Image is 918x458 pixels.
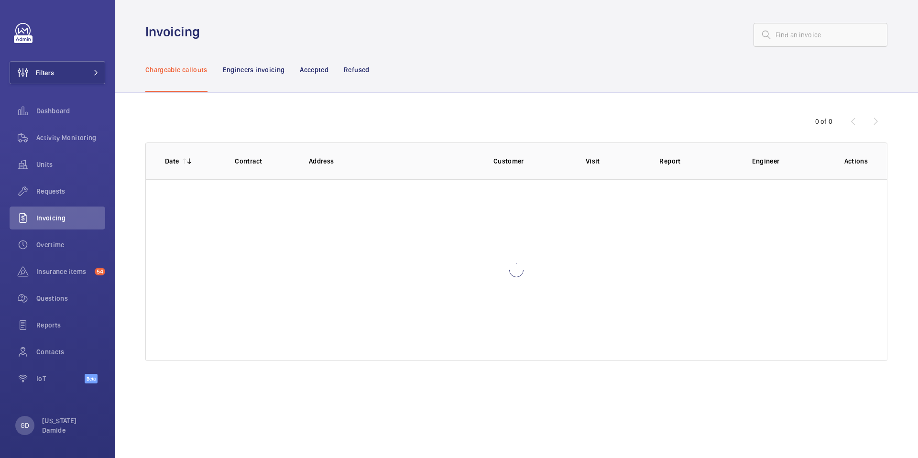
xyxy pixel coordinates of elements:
p: Address [309,156,478,166]
p: Date [165,156,179,166]
p: Visit [586,156,644,166]
span: Activity Monitoring [36,133,105,142]
p: Refused [344,65,369,75]
span: Dashboard [36,106,105,116]
p: Contract [235,156,293,166]
span: Requests [36,186,105,196]
button: Filters [10,61,105,84]
p: GD [21,421,29,430]
h1: Invoicing [145,23,206,41]
input: Find an invoice [754,23,887,47]
p: [US_STATE] Damide [42,416,99,435]
span: 54 [95,268,105,275]
span: Contacts [36,347,105,357]
span: Units [36,160,105,169]
p: Chargeable callouts [145,65,208,75]
span: Insurance items [36,267,91,276]
span: Invoicing [36,213,105,223]
span: Filters [36,68,54,77]
span: IoT [36,374,85,383]
div: 0 of 0 [815,117,832,126]
span: Reports [36,320,105,330]
span: Overtime [36,240,105,250]
p: Report [659,156,736,166]
p: Actions [844,156,868,166]
span: Questions [36,294,105,303]
p: Accepted [300,65,328,75]
p: Engineer [752,156,829,166]
span: Beta [85,374,98,383]
p: Engineers invoicing [223,65,285,75]
p: Customer [493,156,570,166]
